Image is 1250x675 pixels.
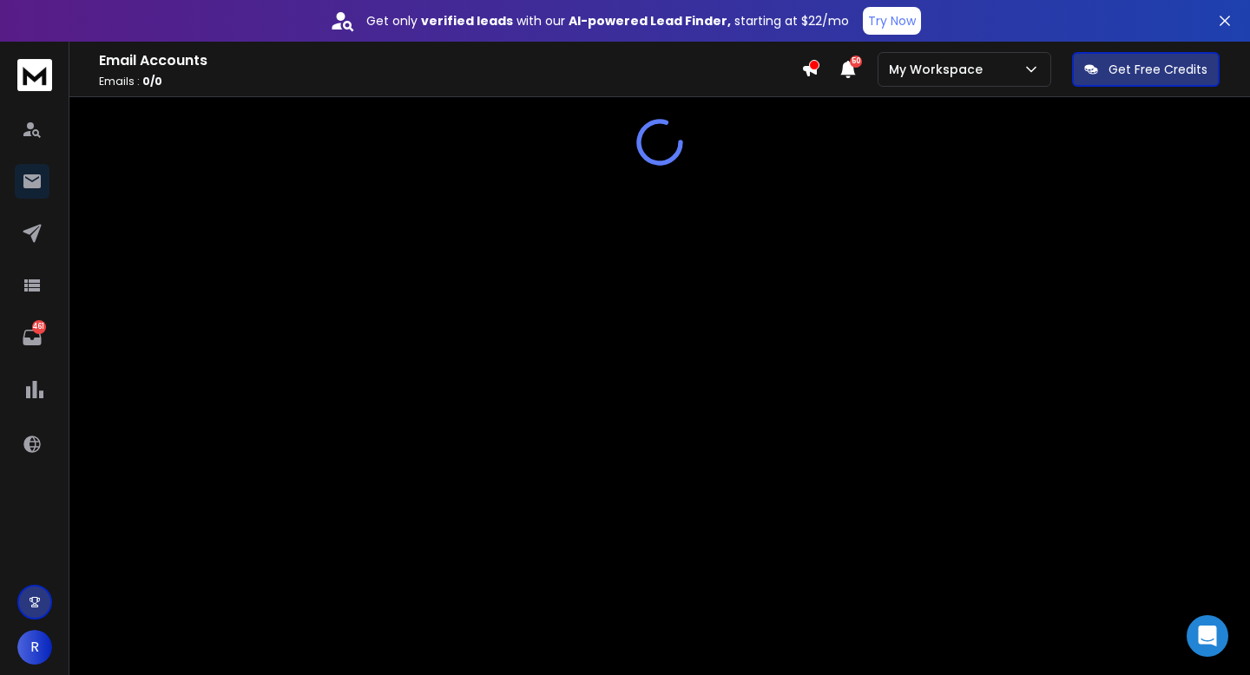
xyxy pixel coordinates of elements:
strong: verified leads [421,12,513,29]
strong: AI-powered Lead Finder, [569,12,731,29]
p: My Workspace [889,61,990,78]
a: 461 [15,320,49,355]
p: Get only with our starting at $22/mo [366,12,849,29]
p: 461 [32,320,46,334]
div: Open Intercom Messenger [1187,615,1228,657]
span: 0 / 0 [142,74,162,88]
p: Get Free Credits [1109,61,1207,78]
p: Try Now [868,12,916,29]
h1: Email Accounts [99,50,801,71]
img: logo [17,59,52,91]
button: Try Now [863,7,921,35]
button: Get Free Credits [1072,52,1220,87]
button: R [17,630,52,665]
p: Emails : [99,75,801,88]
span: 50 [850,56,862,68]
